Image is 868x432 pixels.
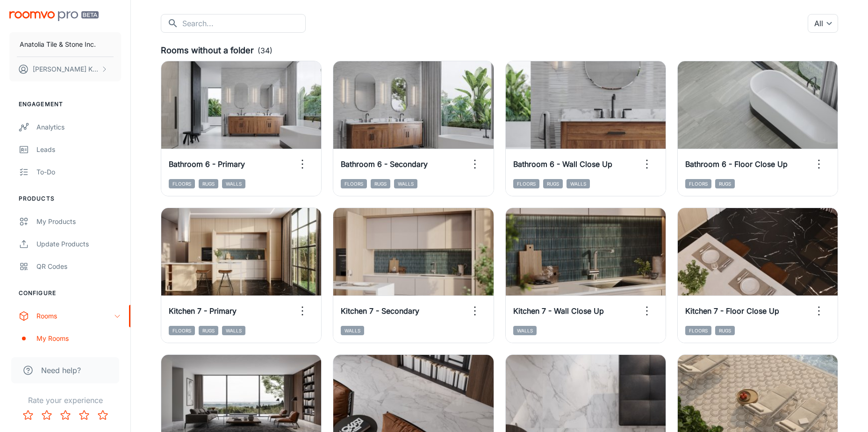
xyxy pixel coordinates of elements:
[20,39,96,50] p: Anatolia Tile & Stone Inc.
[19,406,37,425] button: Rate 1 star
[36,122,121,132] div: Analytics
[394,179,417,188] span: Walls
[161,44,254,57] h6: Rooms without a folder
[199,179,218,188] span: Rugs
[169,158,245,170] h6: Bathroom 6 - Primary
[182,14,306,33] input: Search...
[222,326,245,335] span: Walls
[169,179,195,188] span: Floors
[371,179,390,188] span: Rugs
[222,179,245,188] span: Walls
[169,326,195,335] span: Floors
[56,406,75,425] button: Rate 3 star
[7,395,123,406] p: Rate your experience
[9,57,121,81] button: [PERSON_NAME] Kundargi
[567,179,590,188] span: Walls
[685,326,711,335] span: Floors
[36,167,121,177] div: To-do
[258,45,273,56] p: (34)
[543,179,563,188] span: Rugs
[9,32,121,57] button: Anatolia Tile & Stone Inc.
[715,326,735,335] span: Rugs
[36,261,121,272] div: QR Codes
[36,216,121,227] div: My Products
[36,311,114,321] div: Rooms
[341,158,428,170] h6: Bathroom 6 - Secondary
[36,144,121,155] div: Leads
[341,326,364,335] span: Walls
[341,179,367,188] span: Floors
[341,305,419,317] h6: Kitchen 7 - Secondary
[513,326,537,335] span: Walls
[41,365,81,376] span: Need help?
[9,11,99,21] img: Roomvo PRO Beta
[169,305,237,317] h6: Kitchen 7 - Primary
[37,406,56,425] button: Rate 2 star
[513,305,604,317] h6: Kitchen 7 - Wall Close Up
[715,179,735,188] span: Rugs
[33,64,99,74] p: [PERSON_NAME] Kundargi
[685,179,711,188] span: Floors
[513,158,612,170] h6: Bathroom 6 - Wall Close Up
[36,239,121,249] div: Update Products
[36,333,121,344] div: My Rooms
[93,406,112,425] button: Rate 5 star
[685,158,788,170] h6: Bathroom 6 - Floor Close Up
[685,305,779,317] h6: Kitchen 7 - Floor Close Up
[75,406,93,425] button: Rate 4 star
[199,326,218,335] span: Rugs
[808,14,838,33] div: All
[513,179,539,188] span: Floors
